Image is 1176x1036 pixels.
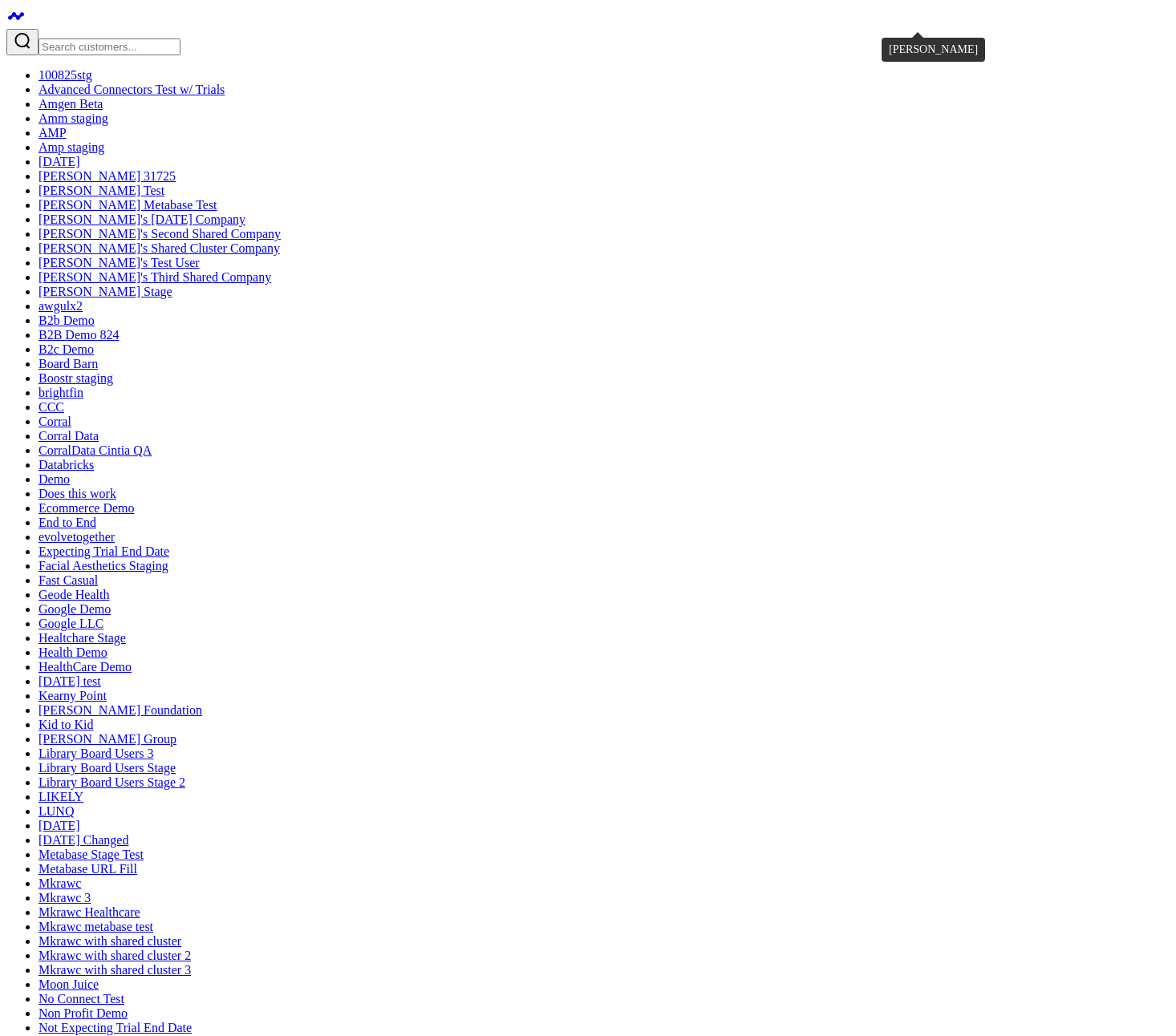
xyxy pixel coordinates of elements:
[39,38,180,55] input: Search customers input
[39,472,70,486] a: Demo
[39,920,153,933] a: Mkrawc metabase test
[39,992,124,1006] a: No Connect Test
[39,977,99,991] a: Moon Juice
[39,458,94,471] a: Databricks
[39,891,91,904] a: Mkrawc 3
[39,314,95,327] a: B2b Demo
[39,674,101,688] a: [DATE] test
[39,573,98,587] a: Fast Casual
[39,400,64,414] a: CCC
[39,342,94,356] a: B2c Demo
[39,198,217,212] a: [PERSON_NAME] Metabase Test
[39,357,98,370] a: Board Barn
[39,256,200,269] a: [PERSON_NAME]'s Test User
[39,487,116,500] a: Does this work
[39,415,71,428] a: Corral
[39,660,132,674] a: HealthCare Demo
[39,876,81,890] a: Mkrawc
[39,905,140,919] a: Mkrawc Healthcare
[39,83,225,96] a: Advanced Connectors Test w/ Trials
[39,833,128,847] a: [DATE] Changed
[39,862,137,876] a: Metabase URL Fill
[39,97,103,111] a: Amgen Beta
[39,212,245,226] a: [PERSON_NAME]'s [DATE] Company
[39,949,191,962] a: Mkrawc with shared cluster 2
[39,617,103,630] a: Google LLC
[39,126,67,140] a: AMP
[39,227,281,241] a: [PERSON_NAME]'s Second Shared Company
[39,68,92,82] a: 100825stg
[39,602,111,616] a: Google Demo
[39,443,152,457] a: CorralData Cintia QA
[39,934,181,948] a: Mkrawc with shared cluster
[39,544,169,558] a: Expecting Trial End Date
[39,631,126,645] a: Healtchare Stage
[39,588,109,601] a: Geode Health
[39,516,96,529] a: End to End
[39,328,119,342] a: B2B Demo 824
[39,429,99,443] a: Corral Data
[39,111,108,125] a: Amm staging
[39,559,168,573] a: Facial Aesthetics Staging
[39,790,83,803] a: LIKELY
[39,299,83,313] a: awgulx2
[39,1006,128,1020] a: Non Profit Demo
[39,645,107,659] a: Health Demo
[39,848,144,861] a: Metabase Stage Test
[39,184,164,197] a: [PERSON_NAME] Test
[39,819,80,832] a: [DATE]
[39,747,154,760] a: Library Board Users 3
[39,804,74,818] a: LUNQ
[39,501,135,515] a: Ecommerce Demo
[39,386,83,399] a: brightfin
[39,718,93,731] a: Kid to Kid
[39,963,191,977] a: Mkrawc with shared cluster 3
[39,270,271,284] a: [PERSON_NAME]'s Third Shared Company
[39,155,80,168] a: [DATE]
[39,140,104,154] a: Amp staging
[39,241,280,255] a: [PERSON_NAME]'s Shared Cluster Company
[6,29,39,55] button: Search customers button
[39,761,176,775] a: Library Board Users Stage
[39,169,176,183] a: [PERSON_NAME] 31725
[39,689,107,702] a: Kearny Point
[39,732,176,746] a: [PERSON_NAME] Group
[39,703,202,717] a: [PERSON_NAME] Foundation
[39,775,185,789] a: Library Board Users Stage 2
[39,530,115,544] a: evolvetogether
[39,285,172,298] a: [PERSON_NAME] Stage
[39,1021,192,1034] a: Not Expecting Trial End Date
[39,371,113,385] a: Boostr staging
